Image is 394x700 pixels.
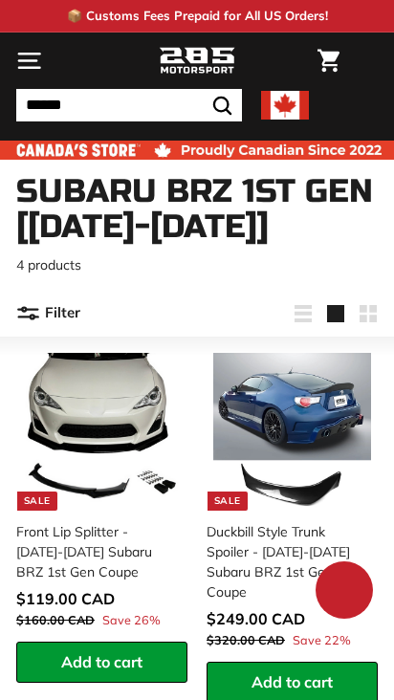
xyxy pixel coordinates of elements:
input: Search [16,89,242,121]
h1: Subaru BRZ 1st Gen [[DATE]-[DATE]] [16,174,378,246]
a: Cart [308,33,349,88]
div: Sale [208,492,248,511]
p: 📦 Customs Fees Prepaid for All US Orders! [67,7,328,26]
div: Front Lip Splitter - [DATE]-[DATE] Subaru BRZ 1st Gen Coupe [16,522,176,582]
img: Logo_285_Motorsport_areodynamics_components [159,45,235,77]
span: $119.00 CAD [16,589,115,608]
span: Add to cart [252,672,333,691]
span: Add to cart [61,652,142,671]
span: $160.00 CAD [16,612,95,627]
a: Sale Duckbill Style Trunk Spoiler - [DATE]-[DATE] Subaru BRZ 1st Gen Coupe Save 22% [207,346,378,662]
span: Save 22% [293,631,351,649]
a: Sale toyota 86 front lip Front Lip Splitter - [DATE]-[DATE] Subaru BRZ 1st Gen Coupe Save 26% [16,346,187,642]
span: Save 26% [102,611,161,629]
div: Sale [17,492,57,511]
inbox-online-store-chat: Shopify online store chat [310,561,379,623]
img: toyota 86 front lip [23,353,181,511]
p: 4 products [16,255,378,275]
button: Filter [16,291,80,337]
span: $320.00 CAD [207,632,285,647]
div: Duckbill Style Trunk Spoiler - [DATE]-[DATE] Subaru BRZ 1st Gen Coupe [207,522,366,602]
span: $249.00 CAD [207,609,305,628]
button: Add to cart [16,642,187,683]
